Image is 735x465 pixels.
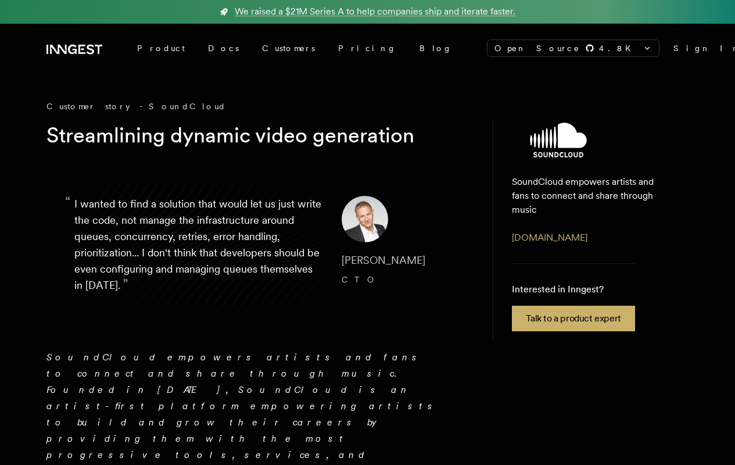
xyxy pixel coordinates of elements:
a: Docs [196,38,250,59]
p: I wanted to find a solution that would let us just write the code, not manage the infrastructure ... [74,196,323,294]
a: Blog [408,38,464,59]
span: We raised a $21M Series A to help companies ship and iterate faster. [235,5,515,19]
span: ” [123,276,128,292]
a: Customers [250,38,327,59]
div: Customer story - SoundCloud [46,101,474,112]
p: SoundCloud empowers artists and fans to connect and share through music [512,175,670,217]
a: [DOMAIN_NAME] [512,232,587,243]
span: [PERSON_NAME] [342,254,425,266]
a: Talk to a product expert [512,306,634,331]
p: Interested in Inngest? [512,282,634,296]
div: Product [126,38,196,59]
img: Image of Matthew Drooker [342,196,388,242]
span: “ [65,198,71,205]
span: 4.8 K [599,42,638,54]
span: CTO [342,275,380,284]
img: SoundCloud's logo [489,123,628,158]
h1: Streamlining dynamic video generation [46,121,456,149]
a: Pricing [327,38,408,59]
span: Open Source [494,42,580,54]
